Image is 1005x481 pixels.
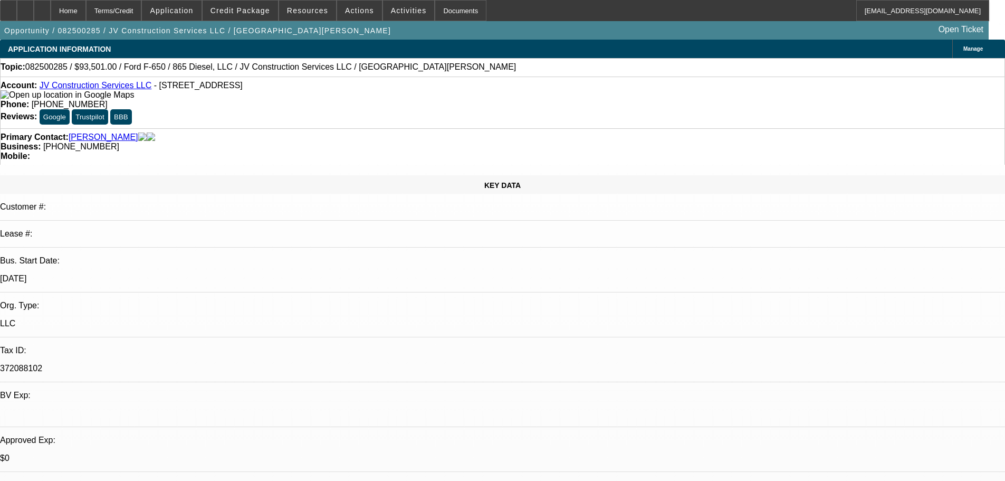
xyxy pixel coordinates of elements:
[963,46,983,52] span: Manage
[1,62,25,72] strong: Topic:
[43,142,119,151] span: [PHONE_NUMBER]
[934,21,988,39] a: Open Ticket
[1,133,69,142] strong: Primary Contact:
[210,6,270,15] span: Credit Package
[1,90,134,100] img: Open up location in Google Maps
[150,6,193,15] span: Application
[337,1,382,21] button: Actions
[1,112,37,121] strong: Reviews:
[69,133,138,142] a: [PERSON_NAME]
[4,26,391,35] span: Opportunity / 082500285 / JV Construction Services LLC / [GEOGRAPHIC_DATA][PERSON_NAME]
[203,1,278,21] button: Credit Package
[25,62,516,72] span: 082500285 / $93,501.00 / Ford F-650 / 865 Diesel, LLC / JV Construction Services LLC / [GEOGRAPHI...
[142,1,201,21] button: Application
[154,81,243,90] span: - [STREET_ADDRESS]
[1,152,30,161] strong: Mobile:
[484,181,521,190] span: KEY DATA
[138,133,147,142] img: facebook-icon.png
[1,100,29,109] strong: Phone:
[40,109,70,125] button: Google
[1,90,134,99] a: View Google Maps
[345,6,374,15] span: Actions
[383,1,435,21] button: Activities
[279,1,336,21] button: Resources
[391,6,427,15] span: Activities
[40,81,152,90] a: JV Construction Services LLC
[72,109,108,125] button: Trustpilot
[287,6,328,15] span: Resources
[8,45,111,53] span: APPLICATION INFORMATION
[32,100,108,109] span: [PHONE_NUMBER]
[110,109,132,125] button: BBB
[1,81,37,90] strong: Account:
[1,142,41,151] strong: Business:
[147,133,155,142] img: linkedin-icon.png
